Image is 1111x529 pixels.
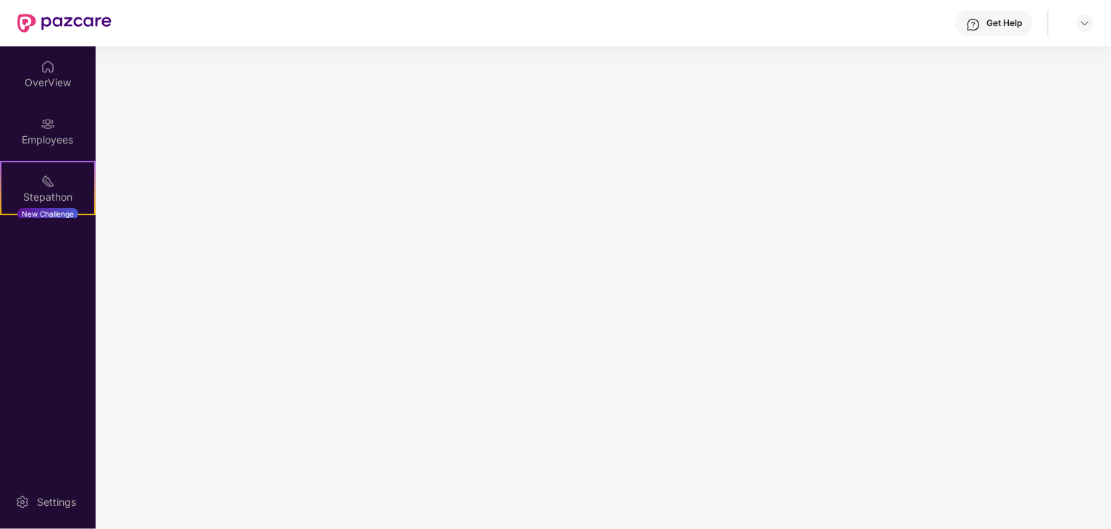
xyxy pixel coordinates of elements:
div: Settings [33,495,80,509]
div: New Challenge [17,208,78,220]
img: svg+xml;base64,PHN2ZyBpZD0iU2V0dGluZy0yMHgyMCIgeG1sbnM9Imh0dHA6Ly93d3cudzMub3JnLzIwMDAvc3ZnIiB3aW... [15,495,30,509]
img: New Pazcare Logo [17,14,112,33]
img: svg+xml;base64,PHN2ZyB4bWxucz0iaHR0cDovL3d3dy53My5vcmcvMjAwMC9zdmciIHdpZHRoPSIyMSIgaGVpZ2h0PSIyMC... [41,174,55,188]
img: svg+xml;base64,PHN2ZyBpZD0iRHJvcGRvd24tMzJ4MzIiIHhtbG5zPSJodHRwOi8vd3d3LnczLm9yZy8yMDAwL3N2ZyIgd2... [1079,17,1091,29]
img: svg+xml;base64,PHN2ZyBpZD0iRW1wbG95ZWVzIiB4bWxucz0iaHR0cDovL3d3dy53My5vcmcvMjAwMC9zdmciIHdpZHRoPS... [41,117,55,131]
div: Stepathon [1,190,94,204]
img: svg+xml;base64,PHN2ZyBpZD0iSGVscC0zMngzMiIgeG1sbnM9Imh0dHA6Ly93d3cudzMub3JnLzIwMDAvc3ZnIiB3aWR0aD... [966,17,981,32]
div: Get Help [986,17,1022,29]
img: svg+xml;base64,PHN2ZyBpZD0iSG9tZSIgeG1sbnM9Imh0dHA6Ly93d3cudzMub3JnLzIwMDAvc3ZnIiB3aWR0aD0iMjAiIG... [41,59,55,74]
